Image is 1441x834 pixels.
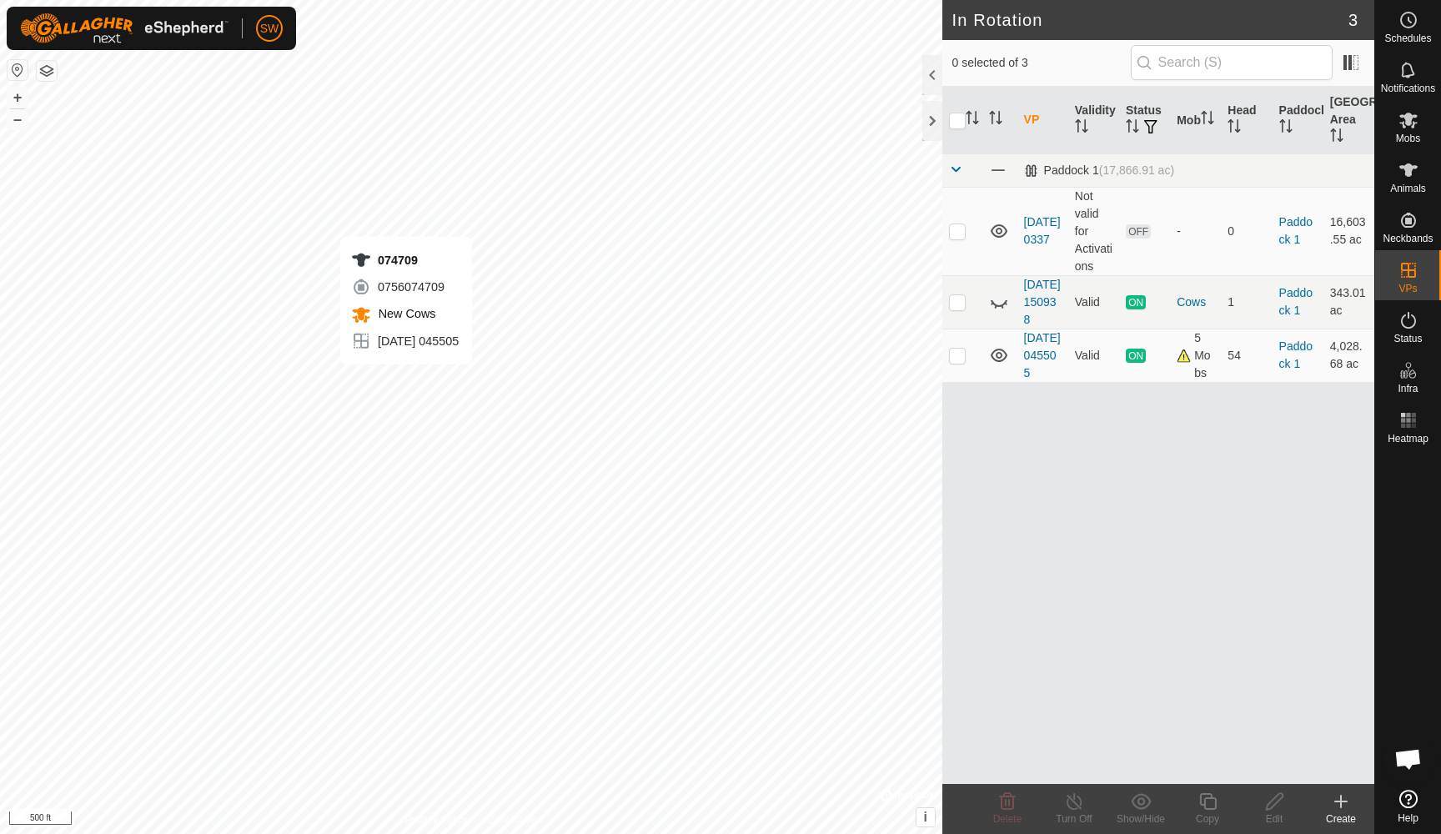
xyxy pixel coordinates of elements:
input: Search (S) [1131,45,1333,80]
span: 3 [1348,8,1358,33]
th: Validity [1068,87,1119,154]
span: New Cows [374,307,436,320]
th: Head [1221,87,1272,154]
p-sorticon: Activate to sort [989,113,1002,127]
span: Help [1398,813,1418,823]
div: Edit [1241,811,1308,826]
div: [DATE] 045505 [351,331,459,351]
button: Reset Map [8,60,28,80]
div: Paddock 1 [1024,163,1174,178]
span: ON [1126,349,1146,363]
span: Animals [1390,183,1426,193]
td: 4,028.68 ac [1323,329,1374,382]
a: [DATE] 150938 [1024,278,1061,326]
span: Delete [993,813,1022,825]
th: Mob [1170,87,1221,154]
td: Valid [1068,275,1119,329]
span: Status [1393,334,1422,344]
button: Map Layers [37,61,57,81]
button: i [916,808,935,826]
span: Schedules [1384,33,1431,43]
span: VPs [1398,284,1417,294]
div: Copy [1174,811,1241,826]
span: 0 selected of 3 [952,54,1131,72]
th: Status [1119,87,1170,154]
div: - [1177,223,1214,240]
span: Neckbands [1383,234,1433,244]
a: [DATE] 0337 [1024,215,1061,246]
a: [DATE] 045505 [1024,331,1061,379]
span: OFF [1126,224,1151,239]
div: Turn Off [1041,811,1107,826]
a: Paddock 1 [1279,339,1313,370]
p-sorticon: Activate to sort [1075,122,1088,135]
a: Paddock 1 [1279,215,1313,246]
th: [GEOGRAPHIC_DATA] Area [1323,87,1374,154]
td: Valid [1068,329,1119,382]
div: 074709 [351,250,459,270]
div: Create [1308,811,1374,826]
p-sorticon: Activate to sort [1201,113,1214,127]
p-sorticon: Activate to sort [1126,122,1139,135]
div: Show/Hide [1107,811,1174,826]
span: ON [1126,295,1146,309]
td: 343.01 ac [1323,275,1374,329]
div: Cows [1177,294,1214,311]
th: VP [1017,87,1068,154]
a: Paddock 1 [1279,286,1313,317]
p-sorticon: Activate to sort [1330,131,1343,144]
td: 16,603.55 ac [1323,187,1374,275]
div: 0756074709 [351,277,459,297]
span: SW [260,20,279,38]
p-sorticon: Activate to sort [966,113,979,127]
td: Not valid for Activations [1068,187,1119,275]
a: Contact Us [487,812,536,827]
span: i [923,810,926,824]
p-sorticon: Activate to sort [1279,122,1293,135]
td: 0 [1221,187,1272,275]
button: – [8,109,28,129]
p-sorticon: Activate to sort [1228,122,1241,135]
span: Mobs [1396,133,1420,143]
span: Notifications [1381,83,1435,93]
td: 54 [1221,329,1272,382]
a: Open chat [1383,734,1433,784]
button: + [8,88,28,108]
a: Help [1375,783,1441,830]
div: 5 Mobs [1177,329,1214,382]
th: Paddock [1273,87,1323,154]
h2: In Rotation [952,10,1348,30]
span: (17,866.91 ac) [1099,163,1174,177]
span: Infra [1398,384,1418,394]
img: Gallagher Logo [20,13,228,43]
td: 1 [1221,275,1272,329]
a: Privacy Policy [405,812,468,827]
span: Heatmap [1388,434,1428,444]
